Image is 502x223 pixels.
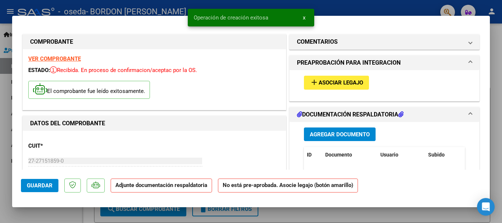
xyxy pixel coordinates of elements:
[380,152,398,158] span: Usuario
[27,182,53,189] span: Guardar
[310,78,319,87] mat-icon: add
[290,35,479,49] mat-expansion-panel-header: COMENTARIOS
[290,70,479,101] div: PREAPROBACIÓN PARA INTEGRACION
[115,182,207,188] strong: Adjunte documentación respaldatoria
[319,80,363,86] span: Asociar Legajo
[297,11,311,24] button: x
[28,55,81,62] a: VER COMPROBANTE
[194,14,268,21] span: Operación de creación exitosa
[304,76,369,89] button: Asociar Legajo
[290,107,479,122] mat-expansion-panel-header: DOCUMENTACIÓN RESPALDATORIA
[218,179,358,193] strong: No está pre-aprobada. Asocie legajo (botón amarillo)
[425,147,462,163] datatable-header-cell: Subido
[30,120,105,127] strong: DATOS DEL COMPROBANTE
[304,127,376,141] button: Agregar Documento
[307,152,312,158] span: ID
[477,198,495,216] div: Open Intercom Messenger
[462,147,499,163] datatable-header-cell: Acción
[290,55,479,70] mat-expansion-panel-header: PREAPROBACIÓN PARA INTEGRACION
[428,152,445,158] span: Subido
[28,81,150,99] p: El comprobante fue leído exitosamente.
[28,67,50,73] span: ESTADO:
[297,37,338,46] h1: COMENTARIOS
[322,147,377,163] datatable-header-cell: Documento
[304,147,322,163] datatable-header-cell: ID
[30,38,73,45] strong: COMPROBANTE
[310,131,370,138] span: Agregar Documento
[303,14,305,21] span: x
[50,67,197,73] span: Recibida. En proceso de confirmacion/aceptac por la OS.
[297,58,401,67] h1: PREAPROBACIÓN PARA INTEGRACION
[325,152,352,158] span: Documento
[297,110,404,119] h1: DOCUMENTACIÓN RESPALDATORIA
[21,179,58,192] button: Guardar
[28,142,104,150] p: CUIT
[377,147,425,163] datatable-header-cell: Usuario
